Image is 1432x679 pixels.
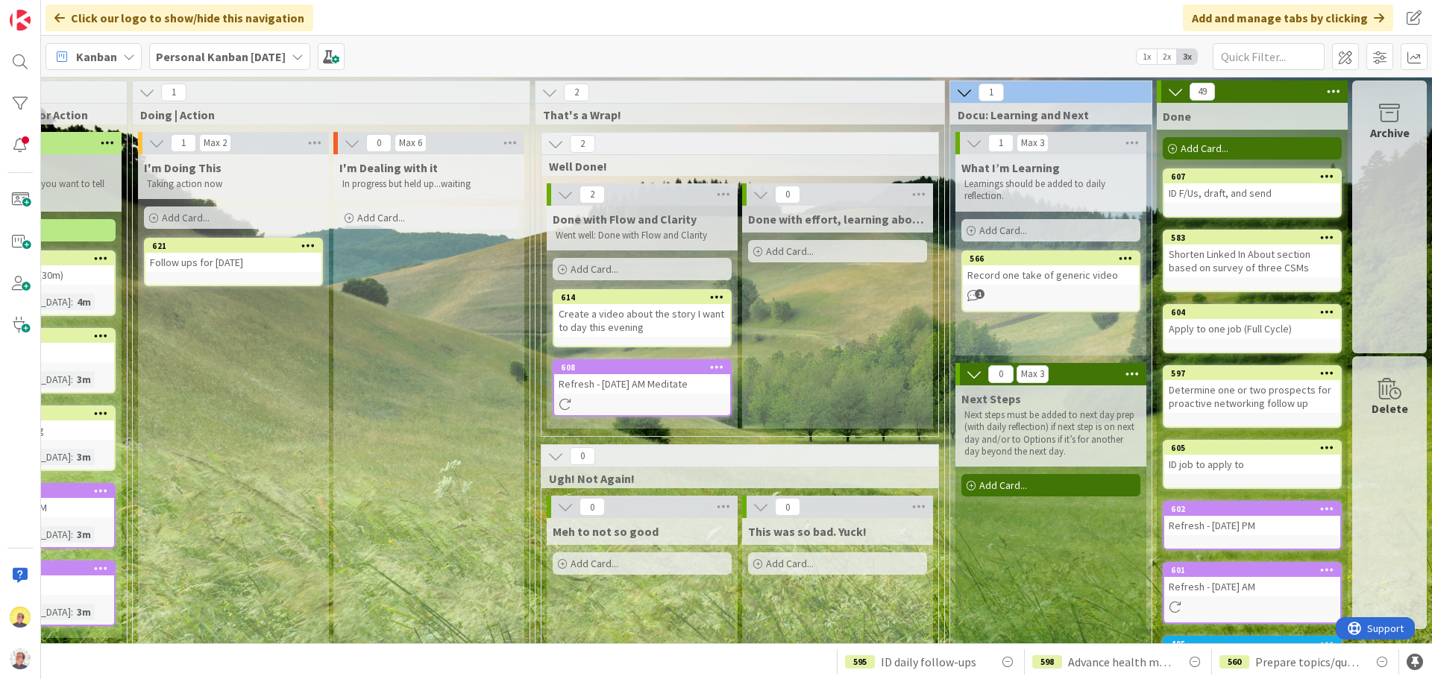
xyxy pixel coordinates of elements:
div: Click our logo to show/hide this navigation [45,4,313,31]
span: Well Done! [549,159,920,174]
span: : [71,449,73,465]
div: 608 [561,362,730,373]
span: Support [31,2,68,20]
div: 621Follow ups for [DATE] [145,239,321,272]
span: Add Card... [766,244,814,258]
span: 1 [979,83,1004,101]
span: 2x [1157,49,1177,64]
div: 608Refresh - [DATE] AM Meditate [554,361,730,394]
div: 495 [1171,639,1340,649]
span: 1x [1137,49,1157,64]
span: ID daily follow-ups [881,653,976,671]
div: 604 [1171,307,1340,318]
div: 602 [1171,504,1340,514]
div: 621 [145,239,321,253]
span: 3x [1177,49,1197,64]
div: Refresh - [DATE] AM [1164,577,1340,596]
div: 3m [73,371,95,388]
span: Next Steps [961,391,1021,406]
div: 598 [1032,655,1062,669]
span: 0 [775,186,800,203]
div: 3m [73,604,95,620]
div: Refresh - [DATE] AM Meditate [554,374,730,394]
div: Create a video about the story I want to day this evening [554,304,730,337]
div: 614 [554,291,730,304]
span: 2 [564,83,589,101]
span: Add Card... [766,557,814,570]
span: Add Card... [162,211,210,224]
div: 583Shorten Linked In About section based on survey of three CSMs [1164,231,1340,277]
div: 602 [1164,502,1340,516]
div: Follow ups for [DATE] [145,253,321,272]
div: 604 [1164,306,1340,319]
div: 597Determine one or two prospects for proactive networking follow up [1164,367,1340,413]
div: 595 [845,655,875,669]
div: Determine one or two prospects for proactive networking follow up [1164,380,1340,413]
img: avatar [10,648,31,669]
img: Visit kanbanzone.com [10,10,31,31]
span: Add Card... [1181,142,1228,155]
span: Meh to not so good [553,524,659,539]
div: 607ID F/Us, draft, and send [1164,170,1340,203]
span: 0 [366,134,392,152]
div: 605 [1171,443,1340,453]
div: 605ID job to apply to [1164,441,1340,474]
img: JW [10,607,31,628]
span: 2 [580,186,605,203]
p: Learnings should be added to daily reflection. [964,178,1137,203]
div: Delete [1372,399,1408,417]
div: Add and manage tabs by clicking [1183,4,1393,31]
input: Quick Filter... [1213,43,1325,70]
div: Apply to one job (Full Cycle) [1164,319,1340,338]
span: Ugh! Not Again! [549,471,920,486]
span: Add Card... [979,479,1027,492]
b: Personal Kanban [DATE] [156,49,286,64]
div: ID job to apply to [1164,455,1340,474]
div: ID F/Us, draft, and send [1164,183,1340,203]
div: 3m [73,526,95,543]
span: 0 [988,365,1014,383]
div: 614 [561,292,730,303]
div: 607 [1171,171,1340,182]
div: Archive [1370,124,1410,142]
span: Prepare topics/questions for for info interview call with [PERSON_NAME] at CultureAmp [1255,653,1361,671]
span: 0 [580,498,605,516]
div: 583 [1171,233,1340,243]
span: : [71,526,73,543]
span: 1 [161,83,186,101]
span: 1 [171,134,196,152]
span: Add Card... [571,262,618,276]
div: Refresh - [DATE] PM [1164,516,1340,535]
span: This was so bad. Yuck! [748,524,867,539]
span: 1 [988,134,1014,152]
div: 597 [1164,367,1340,380]
span: : [71,604,73,620]
span: Add Card... [357,211,405,224]
div: Max 3 [1021,370,1044,378]
span: 49 [1190,83,1215,101]
div: 608 [554,361,730,374]
span: I'm Dealing with it [339,160,438,175]
div: 605 [1164,441,1340,455]
div: 566 [963,252,1139,265]
div: Max 3 [1021,139,1044,147]
span: Done with effort, learning about self, planning & relationships [748,212,927,227]
span: That's a Wrap! [543,107,926,122]
span: 0 [570,447,595,465]
span: Add Card... [979,224,1027,237]
span: Advance health metrics module in CSM D2D [1068,653,1174,671]
div: 601 [1164,563,1340,577]
span: Docu: Learning and Next [958,107,1133,122]
span: : [71,371,73,388]
span: 1 [975,289,984,299]
span: Kanban [76,48,117,66]
p: In progress but held up...waiting [342,178,515,190]
p: Next steps must be added to next day prep (with daily reflection) if next step is on next day and... [964,409,1137,458]
div: Record one take of generic video [963,265,1139,285]
div: Max 6 [399,139,422,147]
div: 3m [73,449,95,465]
div: 583 [1164,231,1340,244]
div: 602Refresh - [DATE] PM [1164,502,1340,535]
span: Done [1163,109,1191,124]
span: Done with Flow and Clarity [553,212,697,227]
